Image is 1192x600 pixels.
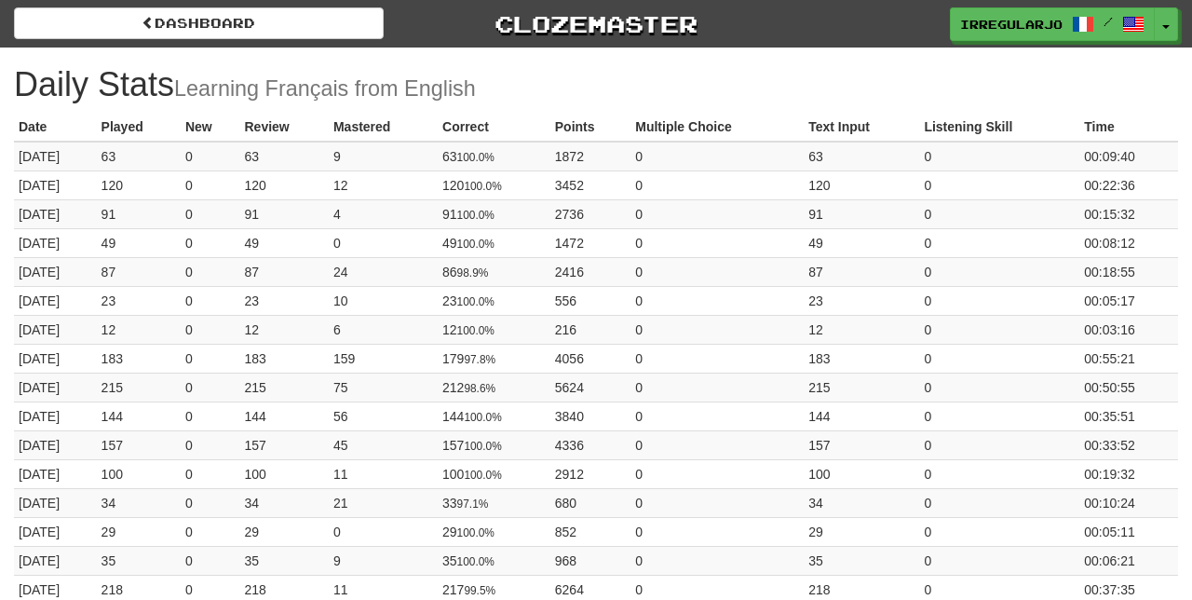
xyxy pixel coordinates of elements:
td: 00:05:17 [1079,286,1178,315]
th: Review [240,113,329,142]
td: 120 [240,170,329,199]
th: Mastered [329,113,438,142]
td: 12 [438,315,550,344]
th: Multiple Choice [630,113,804,142]
td: 49 [97,228,181,257]
a: Dashboard [14,7,384,39]
td: 49 [240,228,329,257]
td: 24 [329,257,438,286]
td: 0 [181,286,240,315]
td: 4336 [550,430,630,459]
td: 56 [329,402,438,430]
td: 10 [329,286,438,315]
td: 0 [630,546,804,575]
td: 0 [630,373,804,402]
td: 0 [181,170,240,199]
td: 159 [329,344,438,373]
td: 63 [97,142,181,171]
td: 87 [97,257,181,286]
td: 00:19:32 [1079,459,1178,488]
td: 2736 [550,199,630,228]
td: 0 [181,517,240,546]
small: 100.0% [457,238,494,251]
td: [DATE] [14,286,97,315]
small: 97.8% [464,353,495,366]
td: 00:33:52 [1079,430,1178,459]
td: 6 [329,315,438,344]
small: 100.0% [457,209,494,222]
td: 0 [181,488,240,517]
td: 0 [919,286,1079,315]
td: 0 [181,459,240,488]
td: 2416 [550,257,630,286]
td: [DATE] [14,459,97,488]
td: 00:09:40 [1079,142,1178,171]
td: 0 [630,315,804,344]
td: 91 [240,199,329,228]
td: 0 [630,286,804,315]
td: 87 [240,257,329,286]
td: 9 [329,546,438,575]
td: 35 [97,546,181,575]
td: [DATE] [14,373,97,402]
th: Correct [438,113,550,142]
td: 0 [630,517,804,546]
td: 120 [97,170,181,199]
td: 29 [804,517,919,546]
td: [DATE] [14,142,97,171]
td: 0 [630,430,804,459]
td: 183 [97,344,181,373]
td: 75 [329,373,438,402]
td: 34 [804,488,919,517]
td: [DATE] [14,315,97,344]
a: IrregularJo / [950,7,1155,41]
td: 0 [181,344,240,373]
td: 183 [804,344,919,373]
td: [DATE] [14,344,97,373]
td: 0 [919,170,1079,199]
td: 91 [438,199,550,228]
td: [DATE] [14,402,97,430]
td: 00:50:55 [1079,373,1178,402]
td: 0 [630,402,804,430]
td: 0 [329,228,438,257]
td: 63 [438,142,550,171]
td: 34 [240,488,329,517]
td: 34 [97,488,181,517]
td: [DATE] [14,170,97,199]
td: 144 [97,402,181,430]
td: 100 [240,459,329,488]
td: 49 [804,228,919,257]
th: New [181,113,240,142]
td: 0 [919,373,1079,402]
td: 29 [240,517,329,546]
td: 00:22:36 [1079,170,1178,199]
td: 0 [919,344,1079,373]
td: 21 [329,488,438,517]
td: 100 [438,459,550,488]
td: 00:03:16 [1079,315,1178,344]
td: 63 [804,142,919,171]
span: IrregularJo [960,16,1063,33]
th: Text Input [804,113,919,142]
td: 12 [329,170,438,199]
td: 144 [438,402,550,430]
td: 35 [804,546,919,575]
td: 23 [240,286,329,315]
small: 97.1% [457,498,489,511]
th: Listening Skill [919,113,1079,142]
td: [DATE] [14,430,97,459]
th: Played [97,113,181,142]
td: 33 [438,488,550,517]
td: 0 [181,373,240,402]
td: 4 [329,199,438,228]
small: Learning Français from English [174,76,476,101]
td: [DATE] [14,228,97,257]
td: 968 [550,546,630,575]
td: 215 [804,373,919,402]
td: [DATE] [14,257,97,286]
td: [DATE] [14,488,97,517]
td: 0 [181,228,240,257]
td: 29 [97,517,181,546]
td: 215 [240,373,329,402]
